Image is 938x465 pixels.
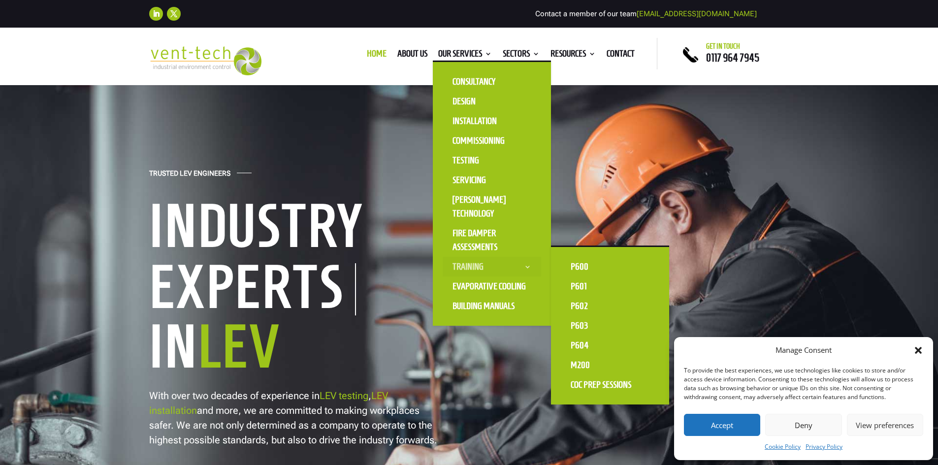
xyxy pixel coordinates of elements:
[561,296,659,316] a: P602
[535,9,757,18] span: Contact a member of our team
[765,414,841,436] button: Deny
[397,50,427,61] a: About us
[443,92,541,111] a: Design
[149,263,356,315] h1: Experts
[607,50,635,61] a: Contact
[443,257,541,277] a: Training
[320,390,368,402] a: LEV testing
[443,223,541,257] a: Fire Damper Assessments
[149,169,230,183] h4: Trusted LEV Engineers
[438,50,492,61] a: Our Services
[706,42,740,50] span: Get in touch
[443,72,541,92] a: Consultancy
[503,50,540,61] a: Sectors
[198,314,281,378] span: LEV
[149,195,454,262] h1: Industry
[561,336,659,355] a: P604
[684,366,922,402] div: To provide the best experiences, we use technologies like cookies to store and/or access device i...
[561,277,659,296] a: P601
[149,315,454,382] h1: In
[847,414,923,436] button: View preferences
[443,151,541,170] a: Testing
[443,111,541,131] a: Installation
[443,131,541,151] a: Commissioning
[443,296,541,316] a: Building Manuals
[149,388,440,447] p: With over two decades of experience in , and more, we are committed to making workplaces safer. W...
[684,414,760,436] button: Accept
[561,375,659,395] a: CoC Prep Sessions
[443,277,541,296] a: Evaporative Cooling
[776,344,832,356] div: Manage Consent
[806,441,842,453] a: Privacy Policy
[149,390,388,416] a: LEV installation
[443,190,541,223] a: [PERSON_NAME] Technology
[561,257,659,277] a: P600
[550,50,596,61] a: Resources
[167,7,181,21] a: Follow on X
[706,52,759,63] a: 0117 964 7945
[561,316,659,336] a: P603
[913,345,923,355] div: Close dialog
[149,7,163,21] a: Follow on LinkedIn
[637,9,757,18] a: [EMAIL_ADDRESS][DOMAIN_NAME]
[765,441,801,453] a: Cookie Policy
[443,170,541,190] a: Servicing
[149,46,262,75] img: 2023-09-27T08_35_16.549ZVENT-TECH---Clear-background
[367,50,387,61] a: Home
[561,355,659,375] a: M200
